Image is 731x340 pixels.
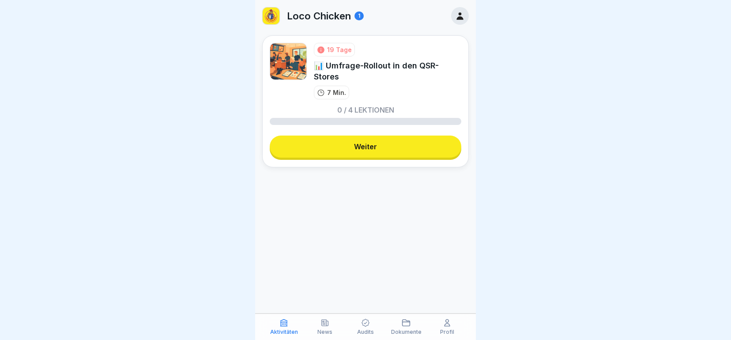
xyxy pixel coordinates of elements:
[287,10,351,22] p: Loco Chicken
[440,329,454,335] p: Profil
[314,60,461,82] div: 📊 Umfrage-Rollout in den QSR-Stores
[270,43,307,80] img: micnv0ymr61u2o0zgun0bp1a.png
[354,11,364,20] div: 1
[317,329,332,335] p: News
[263,8,279,24] img: loco.jpg
[337,106,394,113] p: 0 / 4 Lektionen
[327,88,346,97] p: 7 Min.
[270,329,298,335] p: Aktivitäten
[391,329,422,335] p: Dokumente
[327,45,352,54] div: 19 Tage
[270,136,461,158] a: Weiter
[357,329,374,335] p: Audits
